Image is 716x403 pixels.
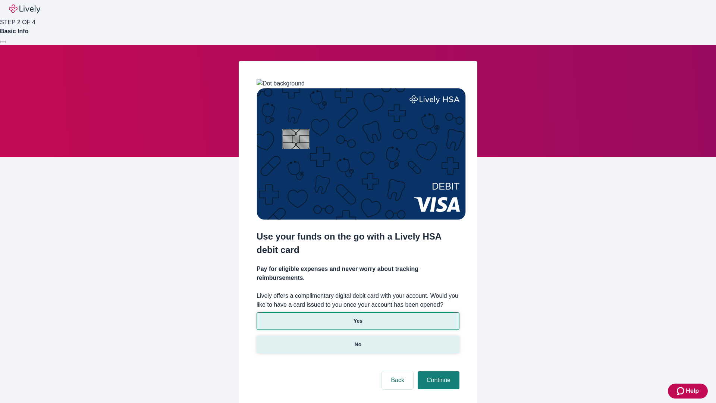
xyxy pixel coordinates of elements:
[418,371,459,389] button: Continue
[257,312,459,330] button: Yes
[354,317,362,325] p: Yes
[677,387,686,396] svg: Zendesk support icon
[382,371,413,389] button: Back
[355,341,362,349] p: No
[257,336,459,353] button: No
[686,387,699,396] span: Help
[257,265,459,282] h4: Pay for eligible expenses and never worry about tracking reimbursements.
[257,230,459,257] h2: Use your funds on the go with a Lively HSA debit card
[9,4,40,13] img: Lively
[257,79,305,88] img: Dot background
[257,291,459,309] label: Lively offers a complimentary digital debit card with your account. Would you like to have a card...
[668,384,708,399] button: Zendesk support iconHelp
[257,88,466,220] img: Debit card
